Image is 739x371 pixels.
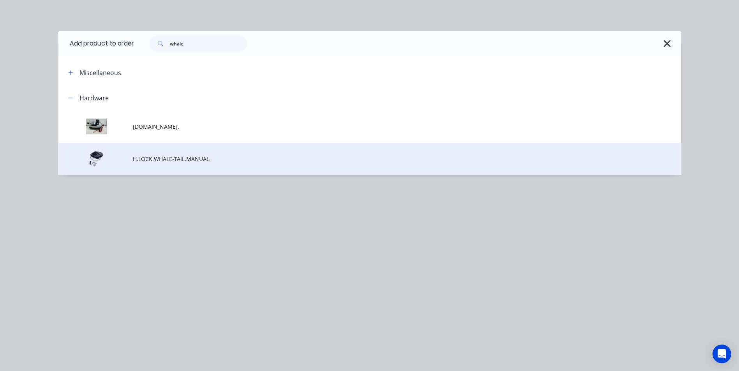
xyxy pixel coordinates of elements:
[79,93,109,103] div: Hardware
[713,345,731,363] div: Open Intercom Messenger
[133,122,571,131] span: [DOMAIN_NAME].
[170,36,247,51] input: Search...
[133,155,571,163] span: H.LOCK.WHALE-TAIL.MANUAL.
[79,68,121,77] div: Miscellaneous
[58,31,134,56] div: Add product to order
